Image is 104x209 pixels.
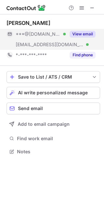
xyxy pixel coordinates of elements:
button: Notes [7,147,100,156]
div: [PERSON_NAME] [7,20,50,26]
span: AI write personalized message [18,90,88,95]
img: ContactOut v5.3.10 [7,4,46,12]
button: Send email [7,103,100,114]
button: Reveal Button [70,52,95,58]
span: [EMAIL_ADDRESS][DOMAIN_NAME] [16,42,84,47]
button: AI write personalized message [7,87,100,99]
span: Notes [17,149,97,155]
span: Find work email [17,136,97,142]
span: ***@[DOMAIN_NAME] [16,31,61,37]
button: Add to email campaign [7,118,100,130]
button: save-profile-one-click [7,71,100,83]
div: Save to List / ATS / CRM [18,74,89,80]
button: Reveal Button [70,31,95,37]
button: Find work email [7,134,100,143]
span: Add to email campaign [18,122,70,127]
span: Send email [18,106,43,111]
